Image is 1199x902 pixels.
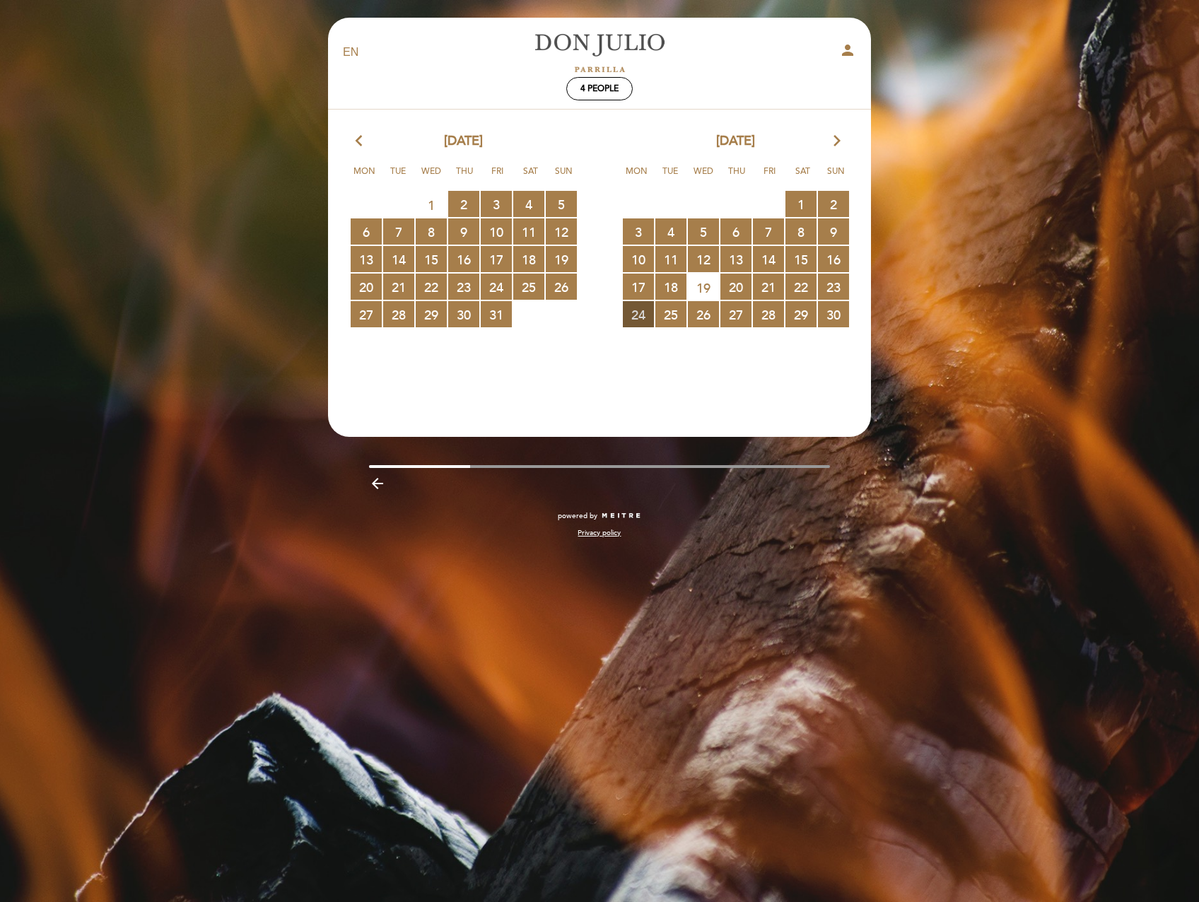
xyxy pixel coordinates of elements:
[416,192,447,218] span: 1
[481,218,512,245] span: 10
[356,132,368,151] i: arrow_back_ios
[623,164,651,190] span: Mon
[484,164,512,190] span: Fri
[720,301,751,327] span: 27
[558,511,597,521] span: powered by
[720,218,751,245] span: 6
[450,164,479,190] span: Thu
[785,218,817,245] span: 8
[753,218,784,245] span: 7
[753,274,784,300] span: 21
[481,191,512,217] span: 3
[623,246,654,272] span: 10
[511,33,688,72] a: [PERSON_NAME]
[546,274,577,300] span: 26
[546,218,577,245] span: 12
[416,301,447,327] span: 29
[655,301,686,327] span: 25
[513,246,544,272] span: 18
[448,301,479,327] span: 30
[753,246,784,272] span: 14
[818,301,849,327] span: 30
[448,246,479,272] span: 16
[448,218,479,245] span: 9
[655,246,686,272] span: 11
[578,528,621,538] a: Privacy policy
[688,301,719,327] span: 26
[688,218,719,245] span: 5
[831,132,843,151] i: arrow_forward_ios
[517,164,545,190] span: Sat
[789,164,817,190] span: Sat
[688,246,719,272] span: 12
[383,274,414,300] span: 21
[383,218,414,245] span: 7
[513,274,544,300] span: 25
[351,246,382,272] span: 13
[623,274,654,300] span: 17
[689,164,718,190] span: Wed
[351,164,379,190] span: Mon
[558,511,641,521] a: powered by
[444,132,483,151] span: [DATE]
[481,246,512,272] span: 17
[384,164,412,190] span: Tue
[351,218,382,245] span: 6
[688,274,719,300] span: 19
[655,274,686,300] span: 18
[753,301,784,327] span: 28
[416,218,447,245] span: 8
[818,218,849,245] span: 9
[818,274,849,300] span: 23
[756,164,784,190] span: Fri
[481,301,512,327] span: 31
[785,301,817,327] span: 29
[720,246,751,272] span: 13
[383,301,414,327] span: 28
[601,512,641,520] img: MEITRE
[785,274,817,300] span: 22
[623,218,654,245] span: 3
[623,301,654,327] span: 24
[655,218,686,245] span: 4
[656,164,684,190] span: Tue
[417,164,445,190] span: Wed
[580,83,619,94] span: 4 people
[818,246,849,272] span: 16
[513,218,544,245] span: 11
[822,164,850,190] span: Sun
[839,42,856,64] button: person
[448,274,479,300] span: 23
[416,274,447,300] span: 22
[546,191,577,217] span: 5
[351,301,382,327] span: 27
[716,132,755,151] span: [DATE]
[448,191,479,217] span: 2
[546,246,577,272] span: 19
[818,191,849,217] span: 2
[723,164,751,190] span: Thu
[785,191,817,217] span: 1
[416,246,447,272] span: 15
[383,246,414,272] span: 14
[369,475,386,492] i: arrow_backward
[481,274,512,300] span: 24
[720,274,751,300] span: 20
[785,246,817,272] span: 15
[839,42,856,59] i: person
[550,164,578,190] span: Sun
[513,191,544,217] span: 4
[351,274,382,300] span: 20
